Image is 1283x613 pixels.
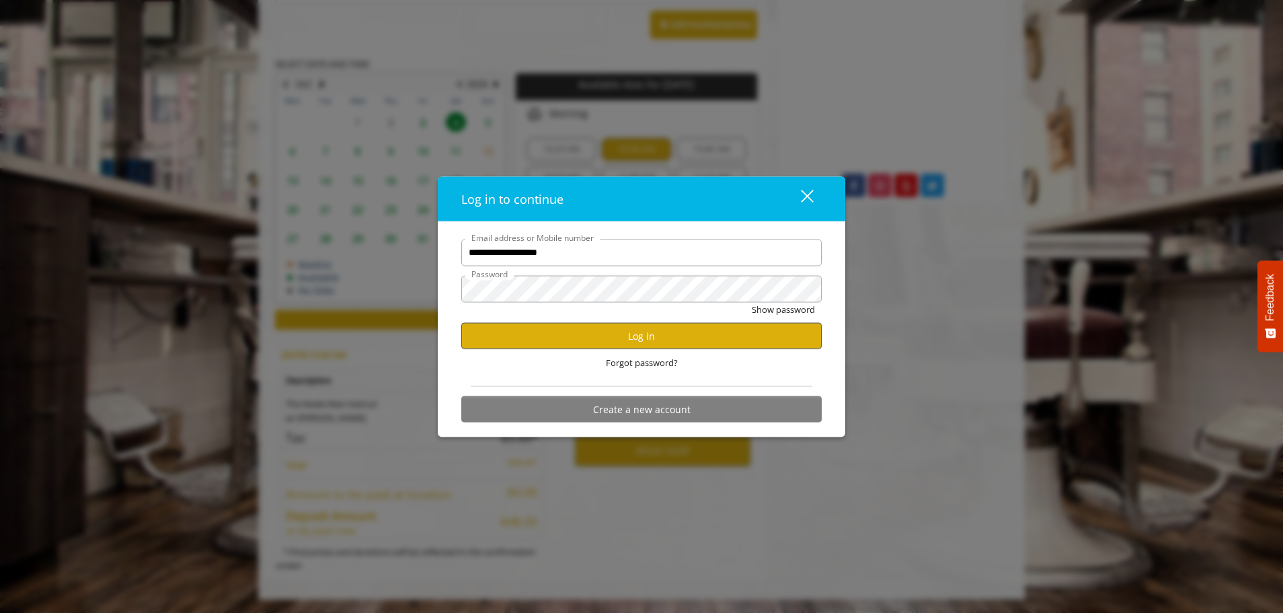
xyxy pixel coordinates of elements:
button: Log in [461,323,822,349]
input: Email address or Mobile number [461,239,822,266]
span: Log in to continue [461,190,563,207]
button: Show password [752,302,815,316]
span: Forgot password? [606,356,678,370]
label: Password [465,267,514,280]
input: Password [461,275,822,302]
span: Feedback [1264,274,1276,321]
div: close dialog [785,188,812,209]
label: Email address or Mobile number [465,231,600,244]
button: Feedback - Show survey [1257,260,1283,352]
button: close dialog [776,185,822,213]
button: Create a new account [461,396,822,423]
